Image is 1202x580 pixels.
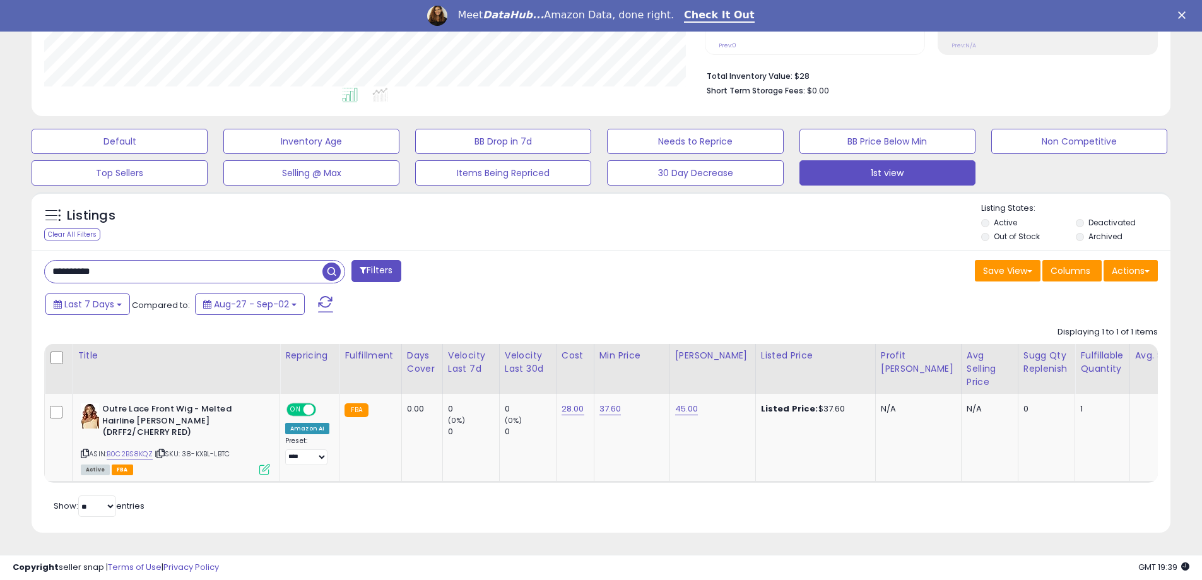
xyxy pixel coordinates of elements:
a: Terms of Use [108,561,162,573]
small: Prev: N/A [952,42,976,49]
button: 1st view [799,160,975,186]
div: 0.00 [407,403,433,415]
span: 2025-09-10 19:39 GMT [1138,561,1189,573]
div: 1 [1080,403,1119,415]
div: [PERSON_NAME] [675,349,750,362]
span: Show: entries [54,500,144,512]
div: $37.60 [761,403,866,415]
i: DataHub... [483,9,544,21]
div: Displaying 1 to 1 of 1 items [1058,326,1158,338]
div: 0 [505,426,556,437]
div: seller snap | | [13,562,219,574]
a: 37.60 [599,403,622,415]
a: 45.00 [675,403,698,415]
span: All listings currently available for purchase on Amazon [81,465,110,475]
button: Top Sellers [32,160,208,186]
a: Check It Out [684,9,755,23]
button: Columns [1042,260,1102,281]
button: Default [32,129,208,154]
div: Fulfillable Quantity [1080,349,1124,376]
div: ASIN: [81,403,270,473]
strong: Copyright [13,561,59,573]
div: N/A [967,403,1008,415]
div: Clear All Filters [44,228,100,240]
a: 28.00 [562,403,584,415]
small: FBA [345,403,368,417]
div: Listed Price [761,349,870,362]
button: 30 Day Decrease [607,160,783,186]
button: Save View [975,260,1040,281]
div: 0 [505,403,556,415]
b: Total Inventory Value: [707,71,792,81]
button: BB Price Below Min [799,129,975,154]
h5: Listings [67,207,115,225]
button: Aug-27 - Sep-02 [195,293,305,315]
button: Items Being Repriced [415,160,591,186]
div: 0 [1023,403,1066,415]
span: $0.00 [807,85,829,97]
small: Prev: 0 [719,42,736,49]
span: ON [288,405,303,415]
div: Sugg Qty Replenish [1023,349,1070,376]
b: Short Term Storage Fees: [707,85,805,96]
label: Out of Stock [994,231,1040,242]
button: Needs to Reprice [607,129,783,154]
div: Avg Selling Price [967,349,1013,389]
div: Velocity Last 30d [505,349,551,376]
div: Cost [562,349,589,362]
div: Amazon AI [285,423,329,434]
a: Privacy Policy [163,561,219,573]
b: Outre Lace Front Wig - Melted Hairline [PERSON_NAME] (DRFF2/CHERRY RED) [102,403,256,442]
img: Profile image for Georgie [427,6,447,26]
small: (0%) [505,415,522,425]
div: Fulfillment [345,349,396,362]
span: | SKU: 38-KXBL-LBTC [155,449,230,459]
th: Please note that this number is a calculation based on your required days of coverage and your ve... [1018,344,1075,394]
div: Title [78,349,274,362]
div: Preset: [285,437,329,465]
button: Actions [1104,260,1158,281]
div: 0 [448,426,499,437]
div: 0 [448,403,499,415]
div: Profit [PERSON_NAME] [881,349,956,376]
button: Last 7 Days [45,293,130,315]
b: Listed Price: [761,403,818,415]
div: Days Cover [407,349,437,376]
span: Compared to: [132,299,190,311]
button: BB Drop in 7d [415,129,591,154]
label: Deactivated [1088,217,1136,228]
div: Velocity Last 7d [448,349,494,376]
label: Active [994,217,1017,228]
p: Listing States: [981,203,1170,215]
button: Selling @ Max [223,160,399,186]
span: OFF [314,405,334,415]
a: B0C2BS8KQZ [107,449,153,459]
button: Filters [351,260,401,282]
span: Last 7 Days [64,298,114,311]
div: Meet Amazon Data, done right. [457,9,674,21]
div: Close [1178,11,1191,19]
div: Repricing [285,349,334,362]
button: Non Competitive [991,129,1167,154]
div: Min Price [599,349,664,362]
small: (0%) [448,415,466,425]
span: Aug-27 - Sep-02 [214,298,289,311]
img: 41c5SMn4MHL._SL40_.jpg [81,403,99,429]
button: Inventory Age [223,129,399,154]
span: FBA [112,465,133,475]
li: $28 [707,68,1148,83]
label: Archived [1088,231,1122,242]
div: N/A [881,403,952,415]
span: Columns [1051,264,1090,277]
